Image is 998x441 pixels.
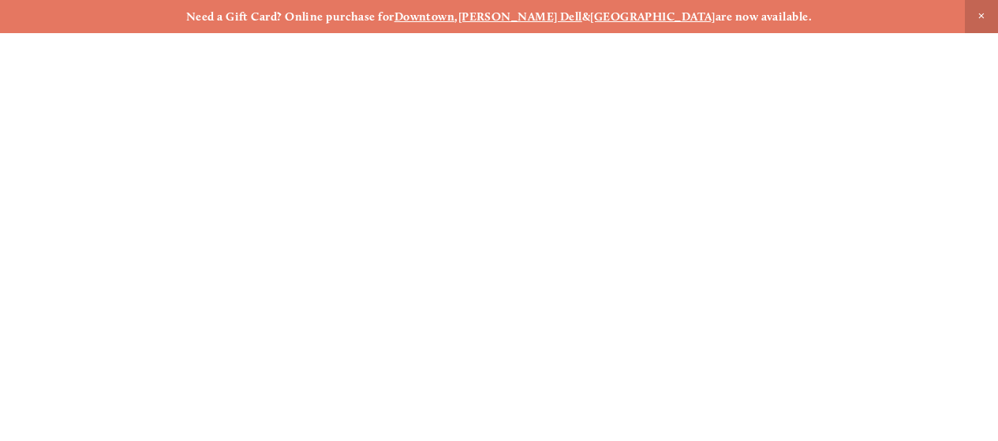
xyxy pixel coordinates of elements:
[394,9,455,24] a: Downtown
[454,9,458,24] strong: ,
[186,9,394,24] strong: Need a Gift Card? Online purchase for
[716,9,812,24] strong: are now available.
[582,9,590,24] strong: &
[458,9,582,24] a: [PERSON_NAME] Dell
[590,9,716,24] a: [GEOGRAPHIC_DATA]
